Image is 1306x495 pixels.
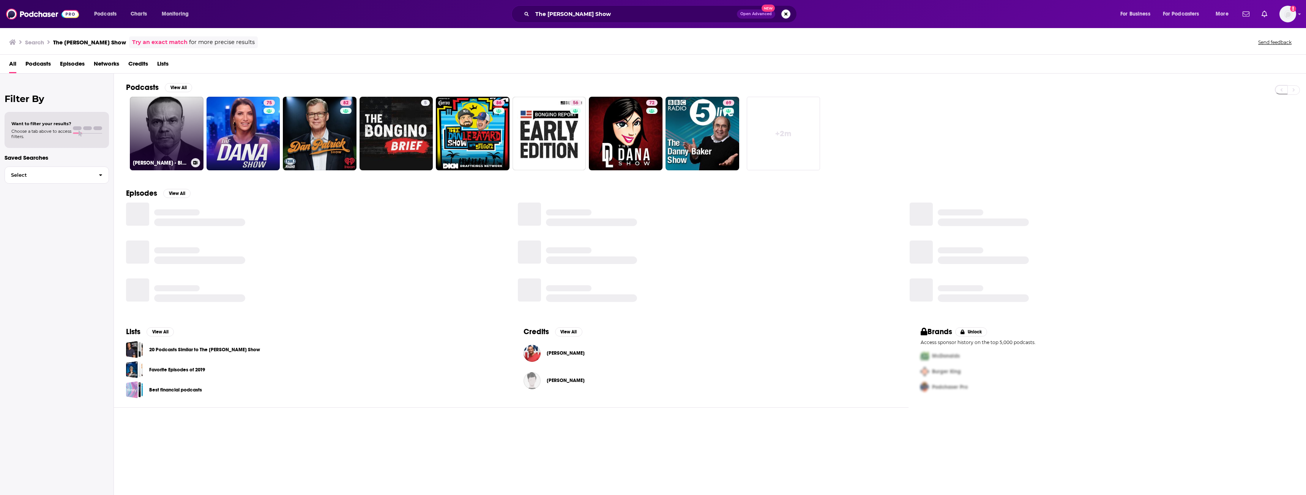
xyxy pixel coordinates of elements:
button: View All [555,327,582,336]
a: Dan Bongino [547,350,585,356]
button: Send feedback [1256,39,1294,46]
h2: Credits [524,327,549,336]
a: 69 [723,100,734,106]
span: 75 [267,99,272,107]
span: Open Advanced [740,12,772,16]
a: 82 [283,97,356,170]
svg: Add a profile image [1290,6,1296,12]
img: Second Pro Logo [918,364,932,379]
button: open menu [1158,8,1210,20]
span: Monitoring [162,9,189,19]
a: +2m [747,97,820,170]
p: Access sponsor history on the top 5,000 podcasts. [921,339,1294,345]
a: Podcasts [25,58,51,73]
h2: Filter By [5,93,109,104]
span: for more precise results [189,38,255,47]
img: Third Pro Logo [918,379,932,395]
span: [PERSON_NAME] [547,377,585,383]
a: Episodes [60,58,85,73]
input: Search podcasts, credits, & more... [532,8,737,20]
a: [PERSON_NAME] - Biography Flash [130,97,203,170]
button: open menu [156,8,199,20]
span: Podchaser Pro [932,384,968,390]
span: For Podcasters [1163,9,1199,19]
span: Logged in as vickers [1279,6,1296,22]
button: Open AdvancedNew [737,9,775,19]
a: 86 [436,97,509,170]
a: 75 [263,100,275,106]
button: Select [5,167,109,184]
span: Choose a tab above to access filters. [11,129,71,139]
a: 5 [421,100,430,106]
h3: Search [25,39,44,46]
img: First Pro Logo [918,348,932,364]
button: Isabel BonginoIsabel Bongino [524,368,897,393]
span: Charts [131,9,147,19]
button: open menu [1115,8,1160,20]
button: Unlock [955,327,987,336]
span: 56 [573,99,578,107]
img: Podchaser - Follow, Share and Rate Podcasts [6,7,79,21]
h2: Brands [921,327,952,336]
h2: Podcasts [126,83,159,92]
button: View All [147,327,174,336]
a: Best financial podcasts [126,381,143,398]
a: 20 Podcasts Similar to The Dan Bongino Show [126,341,143,358]
a: 56 [513,97,586,170]
span: 69 [726,99,731,107]
a: Isabel Bongino [547,377,585,383]
a: Show notifications dropdown [1240,8,1252,20]
img: Dan Bongino [524,345,541,362]
a: Lists [157,58,169,73]
a: 75 [207,97,280,170]
a: ListsView All [126,327,174,336]
a: Networks [94,58,119,73]
a: Try an exact match [132,38,188,47]
span: For Business [1120,9,1150,19]
h2: Episodes [126,189,157,198]
span: More [1216,9,1229,19]
a: Charts [126,8,151,20]
button: View All [165,83,192,92]
a: 5 [360,97,433,170]
h3: [PERSON_NAME] - Biography Flash [133,160,188,166]
button: Dan BonginoDan Bongino [524,341,897,365]
a: 82 [340,100,352,106]
span: Podcasts [94,9,117,19]
span: 82 [343,99,349,107]
a: Credits [128,58,148,73]
button: View All [163,189,191,198]
span: McDonalds [932,353,960,359]
button: open menu [89,8,126,20]
img: Isabel Bongino [524,372,541,389]
span: Select [5,173,93,178]
p: Saved Searches [5,154,109,161]
a: 72 [589,97,662,170]
a: Best financial podcasts [149,386,202,394]
a: Favorite Episodes of 2019 [126,361,143,378]
a: 69 [666,97,739,170]
span: Burger King [932,368,961,375]
button: open menu [1210,8,1238,20]
span: New [762,5,775,12]
h3: The [PERSON_NAME] Show [53,39,126,46]
a: Show notifications dropdown [1259,8,1270,20]
span: [PERSON_NAME] [547,350,585,356]
a: All [9,58,16,73]
span: 5 [424,99,427,107]
a: PodcastsView All [126,83,192,92]
a: 56 [570,100,581,106]
div: Search podcasts, credits, & more... [519,5,804,23]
